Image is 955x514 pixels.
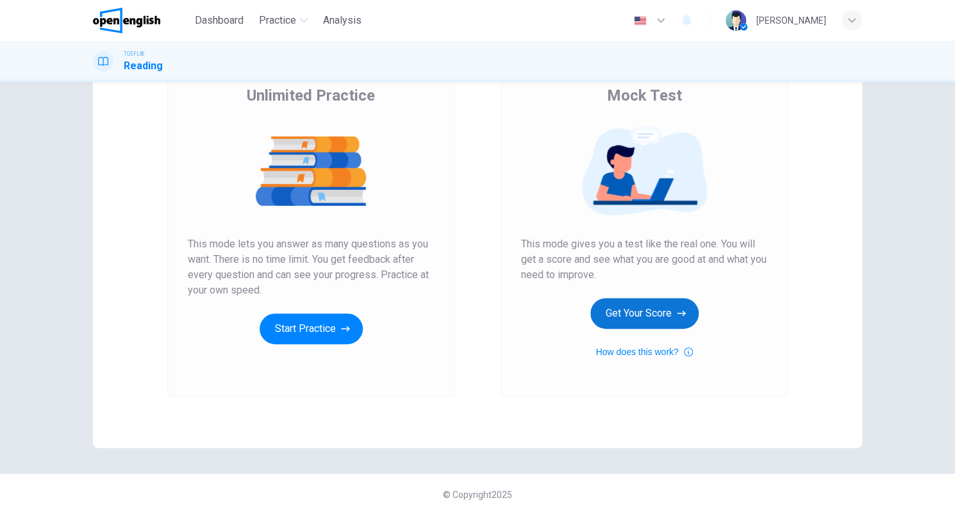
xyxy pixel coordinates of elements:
[595,344,692,360] button: How does this work?
[93,8,190,33] a: OpenEnglish logo
[443,490,512,500] span: © Copyright 2025
[124,49,144,58] span: TOEFL®
[318,9,367,32] button: Analysis
[195,13,244,28] span: Dashboard
[259,13,296,28] span: Practice
[756,13,826,28] div: [PERSON_NAME]
[521,236,767,283] span: This mode gives you a test like the real one. You will get a score and see what you are good at a...
[726,10,746,31] img: Profile picture
[254,9,313,32] button: Practice
[632,16,648,26] img: en
[93,8,160,33] img: OpenEnglish logo
[188,236,434,298] span: This mode lets you answer as many questions as you want. There is no time limit. You get feedback...
[124,58,163,74] h1: Reading
[190,9,249,32] button: Dashboard
[260,313,363,344] button: Start Practice
[607,85,682,106] span: Mock Test
[247,85,375,106] span: Unlimited Practice
[590,298,699,329] button: Get Your Score
[323,13,361,28] span: Analysis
